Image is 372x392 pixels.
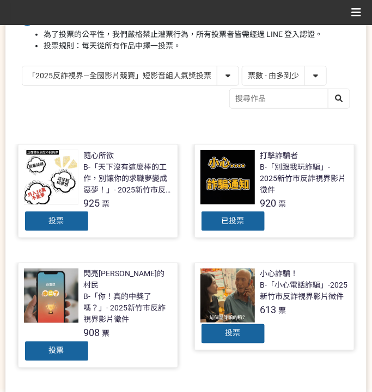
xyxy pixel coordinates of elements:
[49,216,64,225] span: 投票
[260,304,277,316] span: 613
[84,269,172,291] div: 閃亮[PERSON_NAME]的村民
[194,263,355,351] a: 小心詐騙！B-「小心電話詐騙」-2025新竹市反詐視界影片徵件613票投票
[230,89,350,108] input: 搜尋作品
[84,327,100,339] span: 908
[44,29,350,40] li: 為了投票的公平性，我們嚴格禁止灌票行為，所有投票者皆需經過 LINE 登入認證。
[84,150,114,161] div: 隨心所欲
[260,161,349,196] div: B-「別跟我玩詐騙」- 2025新竹市反詐視界影片徵件
[84,291,172,326] div: B-「你！真的中獎了嗎？」- 2025新竹市反詐視界影片徵件
[260,150,298,161] div: 打擊詐騙者
[260,280,349,303] div: B-「小心電話詐騙」-2025新竹市反詐視界影片徵件
[102,329,110,338] span: 票
[84,161,172,196] div: B-「天下沒有這麼棒的工作，別讓你的求職夢變成惡夢！」- 2025新竹市反詐視界影片徵件
[194,144,355,238] a: 打擊詐騙者B-「別跟我玩詐騙」- 2025新竹市反詐視界影片徵件920票已投票
[18,144,178,238] a: 隨心所欲B-「天下沒有這麼棒的工作，別讓你的求職夢變成惡夢！」- 2025新竹市反詐視界影片徵件925票投票
[49,346,64,355] span: 投票
[260,197,277,209] span: 920
[44,40,350,52] li: 投票規則：每天從所有作品中擇一投票。
[102,200,110,208] span: 票
[260,269,298,280] div: 小心詐騙！
[279,200,286,208] span: 票
[84,197,100,209] span: 925
[225,329,241,338] span: 投票
[279,307,286,315] span: 票
[222,216,245,225] span: 已投票
[18,263,178,368] a: 閃亮[PERSON_NAME]的村民B-「你！真的中獎了嗎？」- 2025新竹市反詐視界影片徵件908票投票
